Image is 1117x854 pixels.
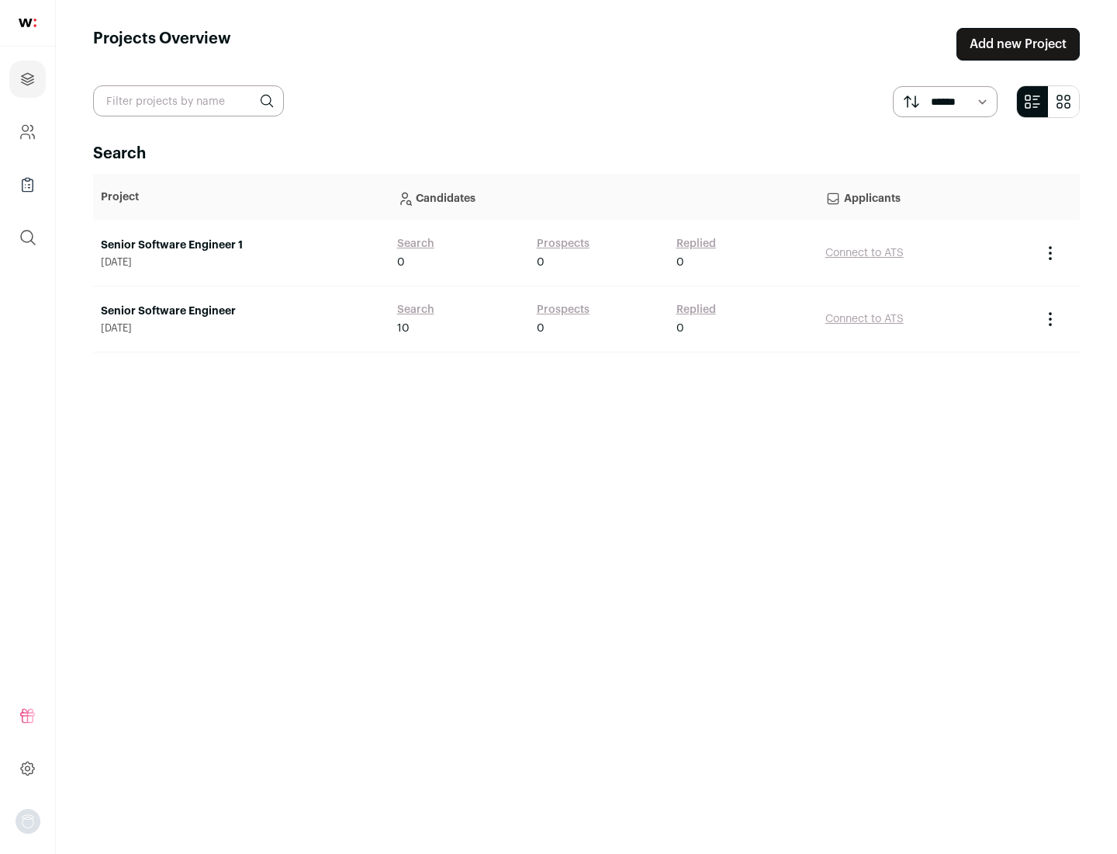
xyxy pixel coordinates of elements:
[537,255,545,270] span: 0
[397,321,410,336] span: 10
[101,189,382,205] p: Project
[1041,310,1060,328] button: Project Actions
[825,248,904,259] a: Connect to ATS
[676,302,716,318] a: Replied
[101,322,382,335] span: [DATE]
[16,809,40,834] button: Open dropdown
[676,236,716,252] a: Replied
[101,256,382,269] span: [DATE]
[825,314,904,325] a: Connect to ATS
[19,19,36,27] img: wellfound-shorthand-0d5821cbd27db2630d0214b213865d53afaa358527fdda9d0ea32b1df1b89c2c.svg
[397,236,434,252] a: Search
[537,321,545,336] span: 0
[93,85,284,116] input: Filter projects by name
[676,321,684,336] span: 0
[397,182,810,213] p: Candidates
[101,304,382,319] a: Senior Software Engineer
[16,809,40,834] img: nopic.png
[9,166,46,203] a: Company Lists
[825,182,1025,213] p: Applicants
[956,28,1080,61] a: Add new Project
[537,236,590,252] a: Prospects
[537,302,590,318] a: Prospects
[101,238,382,253] a: Senior Software Engineer 1
[397,255,405,270] span: 0
[93,28,231,61] h1: Projects Overview
[397,302,434,318] a: Search
[9,61,46,98] a: Projects
[1041,244,1060,262] button: Project Actions
[93,143,1080,165] h2: Search
[676,255,684,270] span: 0
[9,113,46,151] a: Company and ATS Settings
